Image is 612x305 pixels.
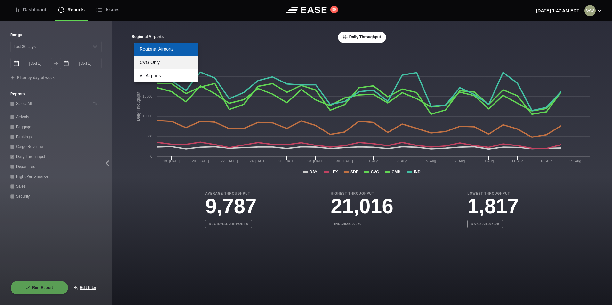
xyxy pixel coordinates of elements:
[60,58,102,69] input: mm/dd/yyyy
[467,191,519,196] b: Lowest Throughput
[93,100,102,107] button: Clear
[205,191,256,196] b: Average Throughput
[350,170,358,174] tspan: SDF
[134,56,198,69] a: CVG Only
[397,159,407,163] tspan: 3. Aug
[338,32,386,43] button: Daily Throughput
[467,220,503,228] b: DAY-2025-08-09
[205,196,256,216] h3: 9,787
[10,58,52,69] input: mm/dd/yyyy
[131,35,169,39] button: Regional Airports
[540,159,552,163] tspan: 13. Aug
[331,196,393,216] h3: 21,016
[10,75,55,81] button: Filter by day of week
[250,159,267,163] tspan: 24. [DATE]
[310,170,317,174] tspan: DAY
[331,220,365,228] b: IND-2025-07-20
[142,114,152,118] text: 10000
[569,159,581,163] tspan: 15. Aug
[134,43,198,56] a: Regional Airports
[331,191,393,196] b: Highest Throughput
[330,170,338,174] tspan: LEX
[163,159,180,163] tspan: 18. [DATE]
[192,159,209,163] tspan: 20. [DATE]
[145,134,152,138] text: 5000
[142,94,152,98] text: 15000
[392,170,400,174] tspan: CMH
[511,159,523,163] tspan: 11. Aug
[330,6,338,13] button: 38
[484,159,494,163] tspan: 9. Aug
[455,159,465,163] tspan: 7. Aug
[426,159,436,163] tspan: 5. Aug
[136,91,141,121] tspan: Daily Throughput
[134,69,198,82] a: All Airports
[68,281,102,295] button: Edit filter
[205,220,252,228] b: Regional Airports
[307,159,324,163] tspan: 28. [DATE]
[10,91,102,97] label: Reports
[414,170,421,174] tspan: IND
[368,159,378,163] tspan: 1. Aug
[10,32,102,38] label: Range
[336,159,353,163] tspan: 30. [DATE]
[467,196,519,216] h3: 1,817
[584,5,596,16] img: 44fab04170f095a2010eee22ca678195
[371,170,379,174] tspan: CVG
[536,7,579,14] p: [DATE] 1:47 AM EDT
[278,159,295,163] tspan: 26. [DATE]
[221,159,238,163] tspan: 22. [DATE]
[150,154,152,158] text: 0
